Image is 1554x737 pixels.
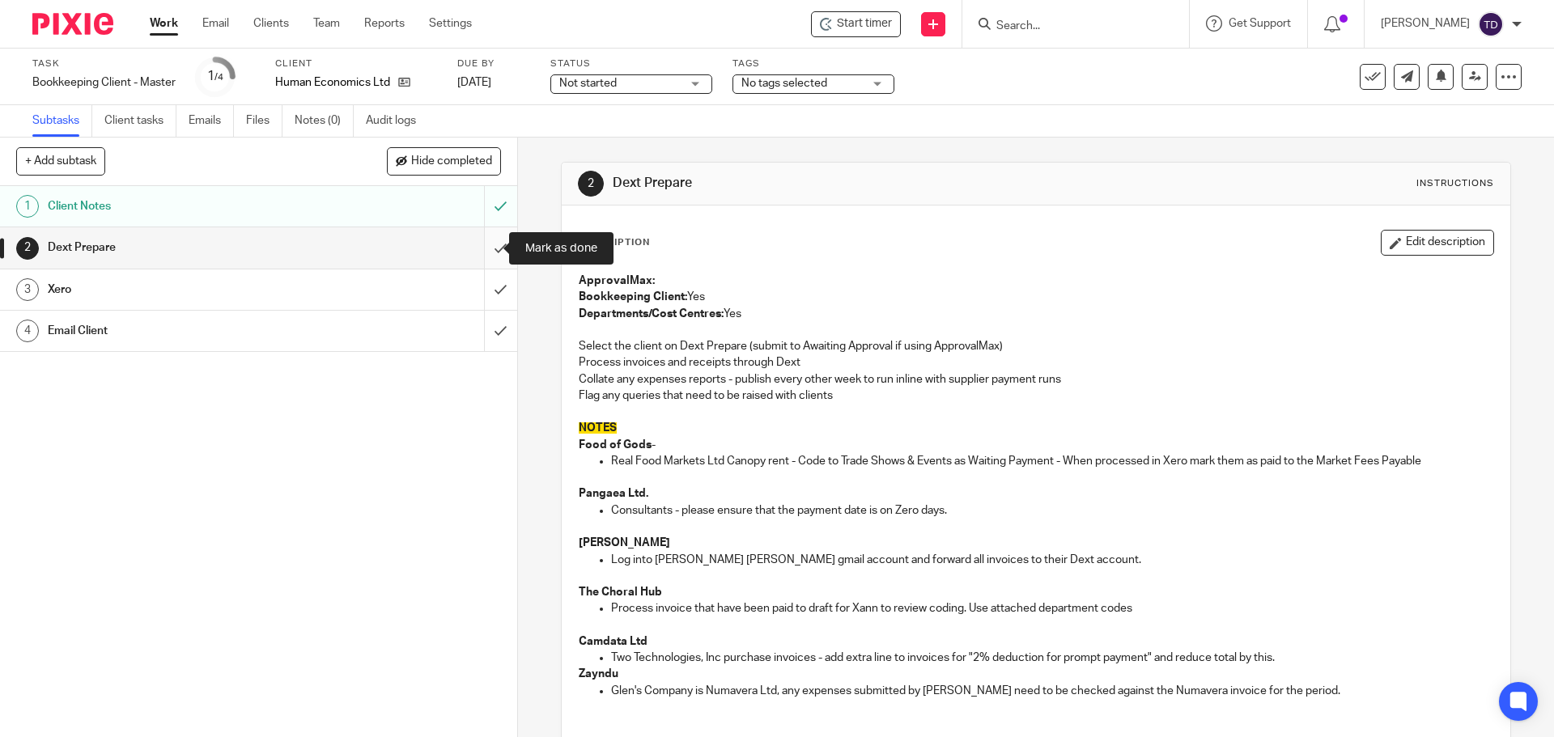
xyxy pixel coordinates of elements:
button: Edit description [1381,230,1494,256]
div: 1 [207,67,223,86]
a: Emails [189,105,234,137]
label: Due by [457,57,530,70]
input: Search [995,19,1140,34]
p: Collate any expenses reports - publish every other week to run inline with supplier payment runs [579,371,1492,388]
strong: Bookkeeping Client: [579,291,687,303]
h1: Xero [48,277,328,302]
p: Human Economics Ltd [275,74,390,91]
a: Audit logs [366,105,428,137]
div: 3 [16,278,39,301]
span: [DATE] [457,77,491,88]
p: Yes [579,306,1492,322]
span: Not started [559,78,617,89]
p: Flag any queries that need to be raised with clients [579,388,1492,404]
a: Settings [429,15,472,32]
strong: The Choral Hub [579,587,662,598]
strong: Departments/Cost Centres: [579,308,724,320]
p: - [579,437,1492,453]
p: Two Technologies, Inc purchase invoices - add extra line to invoices for "2% deduction for prompt... [611,650,1492,666]
p: Process invoice that have been paid to draft for Xann to review coding. Use attached department c... [611,600,1492,616]
p: Yes [579,289,1492,305]
span: Hide completed [411,155,492,168]
strong: Camdata Ltd [579,636,647,647]
img: Pixie [32,13,113,35]
span: NOTES [579,422,617,434]
div: 4 [16,320,39,342]
p: Log into [PERSON_NAME] [PERSON_NAME] gmail account and forward all invoices to their Dext account. [611,552,1492,568]
img: svg%3E [1478,11,1504,37]
label: Task [32,57,176,70]
div: 1 [16,195,39,218]
a: Work [150,15,178,32]
strong: Pangaea Ltd. [579,488,648,499]
div: Instructions [1416,177,1494,190]
p: Select the client on Dext Prepare (submit to Awaiting Approval if using ApprovalMax) [579,338,1492,354]
a: Notes (0) [295,105,354,137]
div: 2 [578,171,604,197]
label: Tags [732,57,894,70]
small: /4 [214,73,223,82]
label: Client [275,57,437,70]
span: Start timer [837,15,892,32]
strong: ApprovalMax: [579,275,655,286]
a: Client tasks [104,105,176,137]
strong: Food of Gods [579,439,652,451]
strong: Zayndu [579,668,618,680]
a: Clients [253,15,289,32]
h1: Dext Prepare [613,175,1071,192]
strong: [PERSON_NAME] [579,537,670,549]
a: Email [202,15,229,32]
p: Consultants - please ensure that the payment date is on Zero days. [611,502,1492,519]
span: Get Support [1229,18,1291,29]
a: Subtasks [32,105,92,137]
div: Bookkeeping Client - Master [32,74,176,91]
a: Team [313,15,340,32]
label: Status [550,57,712,70]
div: Human Economics Ltd - Bookkeeping Client - Master [811,11,901,37]
p: [PERSON_NAME] [1381,15,1470,32]
h1: Email Client [48,319,328,343]
div: 2 [16,237,39,260]
a: Files [246,105,282,137]
a: Reports [364,15,405,32]
span: No tags selected [741,78,827,89]
button: Hide completed [387,147,501,175]
h1: Dext Prepare [48,235,328,260]
button: + Add subtask [16,147,105,175]
p: Real Food Markets Ltd Canopy rent - Code to Trade Shows & Events as Waiting Payment - When proces... [611,453,1492,469]
h1: Client Notes [48,194,328,218]
p: Description [578,236,650,249]
p: Process invoices and receipts through Dext [579,354,1492,371]
p: Glen's Company is Numavera Ltd, any expenses submitted by [PERSON_NAME] need to be checked agains... [611,683,1492,699]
